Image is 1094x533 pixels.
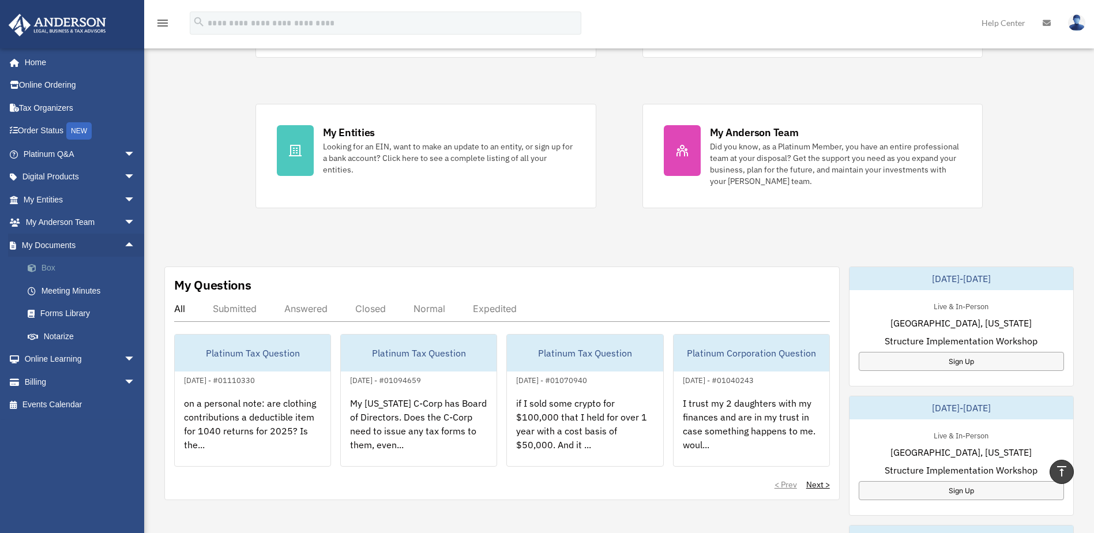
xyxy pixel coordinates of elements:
a: My Documentsarrow_drop_up [8,234,153,257]
i: vertical_align_top [1055,464,1069,478]
div: Live & In-Person [924,429,998,441]
a: Billingarrow_drop_down [8,370,153,393]
div: if I sold some crypto for $100,000 that I held for over 1 year with a cost basis of $50,000. And ... [507,387,663,477]
i: search [193,16,205,28]
a: Platinum Tax Question[DATE] - #01094659My [US_STATE] C-Corp has Board of Directors. Does the C-Co... [340,334,497,467]
div: Platinum Tax Question [341,335,497,371]
a: Sign Up [859,481,1064,500]
span: arrow_drop_down [124,166,147,189]
div: [DATE] - #01040243 [674,373,763,385]
div: Answered [284,303,328,314]
a: Online Ordering [8,74,153,97]
a: Next > [806,479,830,490]
div: Expedited [473,303,517,314]
div: Looking for an EIN, want to make an update to an entity, or sign up for a bank account? Click her... [323,141,575,175]
div: NEW [66,122,92,140]
span: arrow_drop_up [124,234,147,257]
div: Did you know, as a Platinum Member, you have an entire professional team at your disposal? Get th... [710,141,962,187]
a: Platinum Q&Aarrow_drop_down [8,142,153,166]
div: Platinum Tax Question [507,335,663,371]
div: [DATE] - #01094659 [341,373,430,385]
a: My Entities Looking for an EIN, want to make an update to an entity, or sign up for a bank accoun... [255,104,596,208]
a: Meeting Minutes [16,279,153,302]
div: I trust my 2 daughters with my finances and are in my trust in case something happens to me. woul... [674,387,829,477]
i: menu [156,16,170,30]
div: Live & In-Person [924,299,998,311]
div: [DATE] - #01110330 [175,373,264,385]
div: Normal [413,303,445,314]
span: arrow_drop_down [124,142,147,166]
span: Structure Implementation Workshop [885,463,1037,477]
div: My [US_STATE] C-Corp has Board of Directors. Does the C-Corp need to issue any tax forms to them,... [341,387,497,477]
a: Events Calendar [8,393,153,416]
span: arrow_drop_down [124,370,147,394]
img: Anderson Advisors Platinum Portal [5,14,110,36]
div: on a personal note: are clothing contributions a deductible item for 1040 returns for 2025? Is th... [175,387,330,477]
a: Box [16,257,153,280]
a: My Anderson Team Did you know, as a Platinum Member, you have an entire professional team at your... [642,104,983,208]
div: My Questions [174,276,251,294]
a: Digital Productsarrow_drop_down [8,166,153,189]
div: [DATE]-[DATE] [849,396,1073,419]
span: [GEOGRAPHIC_DATA], [US_STATE] [890,445,1032,459]
div: My Entities [323,125,375,140]
div: Closed [355,303,386,314]
div: Platinum Corporation Question [674,335,829,371]
span: arrow_drop_down [124,348,147,371]
a: Tax Organizers [8,96,153,119]
a: Forms Library [16,302,153,325]
a: My Entitiesarrow_drop_down [8,188,153,211]
span: arrow_drop_down [124,188,147,212]
span: [GEOGRAPHIC_DATA], [US_STATE] [890,316,1032,330]
div: [DATE]-[DATE] [849,267,1073,290]
div: Platinum Tax Question [175,335,330,371]
div: [DATE] - #01070940 [507,373,596,385]
a: Online Learningarrow_drop_down [8,348,153,371]
div: All [174,303,185,314]
a: Notarize [16,325,153,348]
span: Structure Implementation Workshop [885,334,1037,348]
a: Platinum Corporation Question[DATE] - #01040243I trust my 2 daughters with my finances and are in... [673,334,830,467]
a: Order StatusNEW [8,119,153,143]
div: My Anderson Team [710,125,799,140]
a: Platinum Tax Question[DATE] - #01110330on a personal note: are clothing contributions a deductibl... [174,334,331,467]
span: arrow_drop_down [124,211,147,235]
a: Home [8,51,147,74]
a: My Anderson Teamarrow_drop_down [8,211,153,234]
a: menu [156,20,170,30]
a: vertical_align_top [1050,460,1074,484]
img: User Pic [1068,14,1085,31]
a: Sign Up [859,352,1064,371]
a: Platinum Tax Question[DATE] - #01070940if I sold some crypto for $100,000 that I held for over 1 ... [506,334,663,467]
div: Submitted [213,303,257,314]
